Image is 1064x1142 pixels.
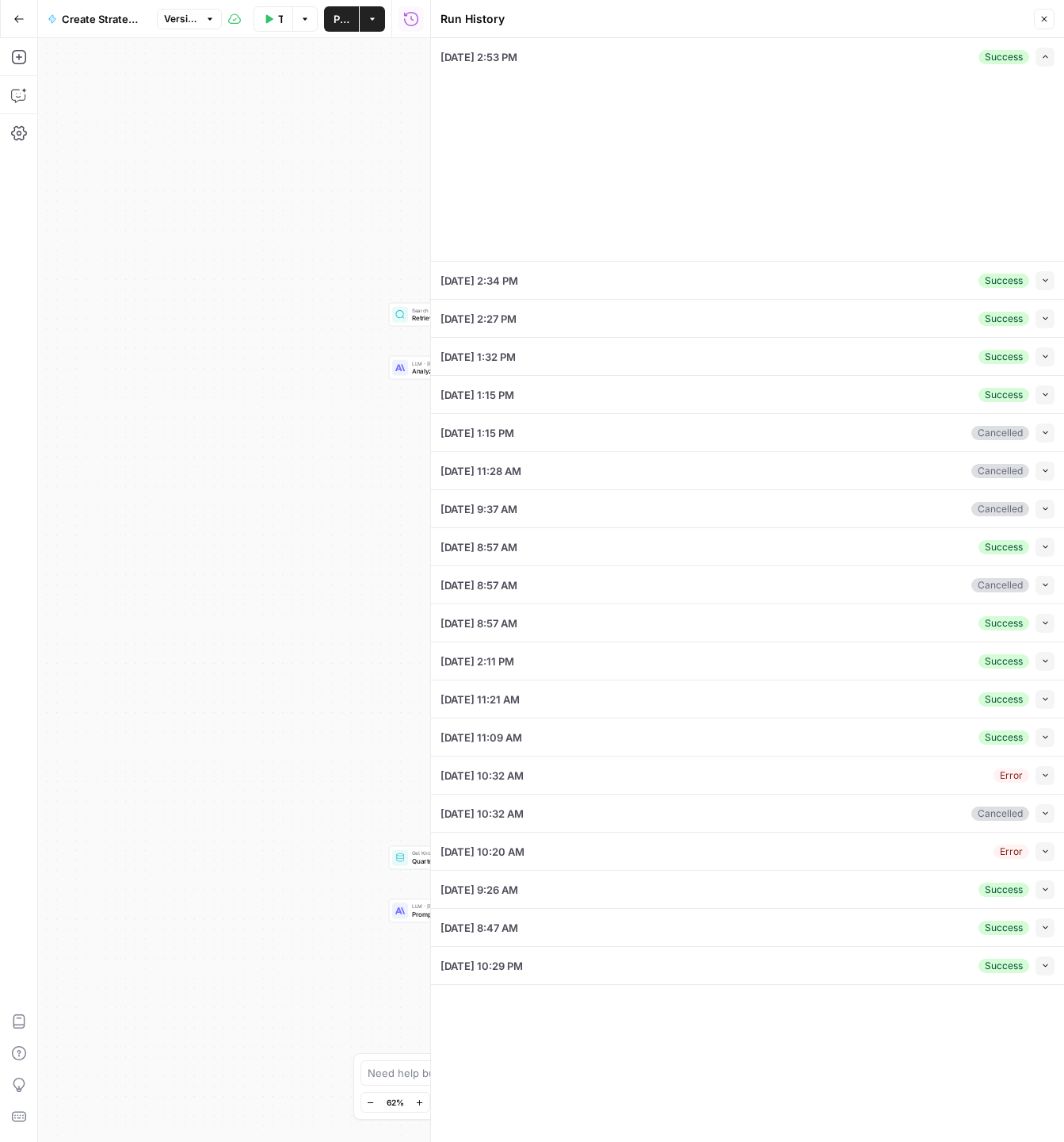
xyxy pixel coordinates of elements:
div: Success [978,921,1029,935]
span: Create Strategy v4 [62,11,144,27]
span: [DATE] 11:09 AM [440,730,522,745]
span: [DATE] 11:21 AM [440,692,520,707]
button: Create Strategy v4 [38,6,154,32]
span: [DATE] 2:11 PM [440,653,514,669]
span: Get Knowledge Base File [412,849,514,857]
span: LLM · [PERSON_NAME] 4.5 [412,359,513,367]
div: Cancelled [971,807,1029,821]
button: Version 11 [157,9,222,29]
span: [DATE] 9:26 AM [440,882,518,898]
div: Success [978,959,1029,973]
span: [DATE] 1:15 PM [440,387,514,403]
div: Error [993,845,1029,859]
div: Success [978,274,1029,288]
div: Success [978,616,1029,630]
span: [DATE] 1:32 PM [440,349,516,365]
span: [DATE] 10:32 AM [440,768,524,784]
span: Analyze Sales Call Insights [412,366,513,376]
span: Retrieve Sales Call Data [412,313,513,323]
div: Cancelled [971,502,1029,516]
span: [DATE] 11:28 AM [440,463,521,479]
span: [DATE] 10:32 AM [440,806,524,822]
div: Success [978,388,1029,402]
div: Success [978,350,1029,364]
span: [DATE] 9:37 AM [440,501,517,517]
div: Cancelled [971,578,1029,592]
div: Success [978,692,1029,707]
div: LLM · [PERSON_NAME] 4.5Prompt LLM [389,899,541,923]
span: Publish [334,11,349,27]
div: Error [993,768,1029,783]
span: Test Data [278,11,283,27]
div: Success [978,883,1029,897]
span: 62% [387,1096,404,1109]
div: Cancelled [971,426,1029,440]
span: [DATE] 10:20 AM [440,844,524,860]
div: Search Knowledge BaseRetrieve Sales Call Data [389,303,541,327]
span: [DATE] 2:34 PM [440,273,518,289]
span: Search Knowledge Base [412,306,513,314]
div: Get Knowledge Base FileQuarterly [389,846,541,870]
div: Success [978,654,1029,669]
span: [DATE] 8:57 AM [440,615,517,631]
div: Cancelled [971,464,1029,478]
span: LLM · [PERSON_NAME] 4.5 [412,902,513,910]
span: Version 11 [164,12,200,26]
span: [DATE] 8:57 AM [440,577,517,593]
div: LLM · [PERSON_NAME] 4.5Analyze Sales Call Insights [389,356,541,380]
span: [DATE] 10:29 PM [440,958,523,974]
span: [DATE] 1:15 PM [440,425,514,441]
span: [DATE] 2:53 PM [440,49,517,65]
span: [DATE] 8:57 AM [440,539,517,555]
span: Quarterly [412,856,514,866]
div: Success [978,540,1029,554]
div: Success [978,730,1029,745]
div: Success [978,312,1029,326]
span: [DATE] 8:47 AM [440,920,518,936]
span: [DATE] 2:27 PM [440,311,517,327]
button: Publish [324,6,359,32]
span: Prompt LLM [412,910,513,919]
div: Success [978,50,1029,64]
button: Test Data [254,6,292,32]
